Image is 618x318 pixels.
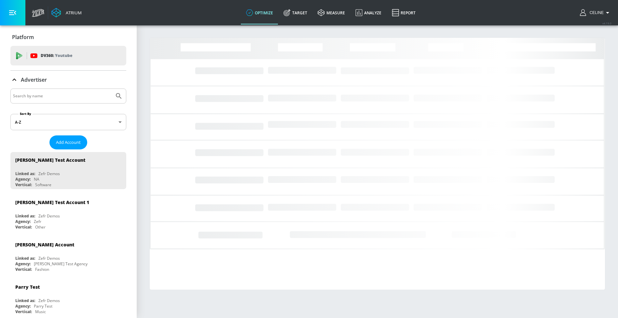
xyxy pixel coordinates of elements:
label: Sort By [19,112,33,116]
div: Linked as: [15,256,35,261]
p: Youtube [55,52,72,59]
div: Agency: [15,261,31,267]
div: Zefr Demos [38,256,60,261]
div: Agency: [15,303,31,309]
span: Add Account [56,139,81,146]
div: Atrium [63,10,82,16]
div: Software [35,182,51,187]
div: Vertical: [15,182,32,187]
div: [PERSON_NAME] Test Account 1Linked as:Zefr DemosAgency:ZefrVertical:Other [10,194,126,231]
div: Vertical: [15,267,32,272]
div: [PERSON_NAME] Test Account 1 [15,199,89,205]
div: Linked as: [15,298,35,303]
div: Platform [10,28,126,46]
div: [PERSON_NAME] AccountLinked as:Zefr DemosAgency:[PERSON_NAME] Test AgencyVertical:Fashion [10,237,126,274]
div: Vertical: [15,224,32,230]
p: DV360: [41,52,72,59]
div: [PERSON_NAME] Test AccountLinked as:Zefr DemosAgency:NAVertical:Software [10,152,126,189]
div: Parry TestLinked as:Zefr DemosAgency:Parry TestVertical:Music [10,279,126,316]
button: Celine [580,9,611,17]
div: [PERSON_NAME] Test Account [15,157,85,163]
div: Advertiser [10,71,126,89]
div: Parry Test [34,303,52,309]
div: DV360: Youtube [10,46,126,65]
div: Agency: [15,176,31,182]
div: [PERSON_NAME] Test Agency [34,261,88,267]
div: Zefr [34,219,41,224]
div: A-Z [10,114,126,130]
div: Zefr Demos [38,171,60,176]
p: Advertiser [21,76,47,83]
div: Vertical: [15,309,32,314]
div: Agency: [15,219,31,224]
a: measure [312,1,350,24]
div: Linked as: [15,213,35,219]
div: Music [35,309,46,314]
a: Report [387,1,421,24]
div: Fashion [35,267,49,272]
span: v 4.19.0 [602,21,611,25]
p: Platform [12,34,34,41]
div: NA [34,176,39,182]
div: Zefr Demos [38,213,60,219]
input: Search by name [13,92,112,100]
a: Atrium [51,8,82,18]
div: Zefr Demos [38,298,60,303]
div: [PERSON_NAME] Account [15,242,74,248]
button: Add Account [49,135,87,149]
div: Parry Test [15,284,40,290]
span: login as: celine.ghanbary@zefr.com [587,10,604,15]
div: Linked as: [15,171,35,176]
div: Other [35,224,46,230]
a: optimize [241,1,278,24]
a: Target [278,1,312,24]
a: Analyze [350,1,387,24]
